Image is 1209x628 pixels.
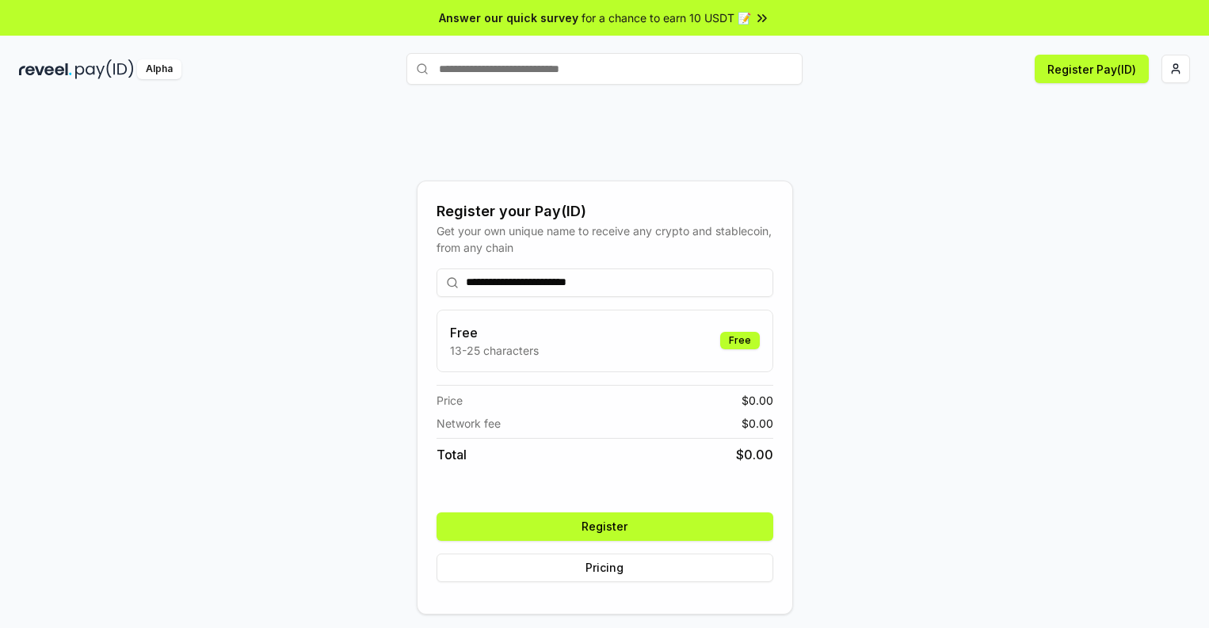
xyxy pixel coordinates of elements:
[437,554,773,582] button: Pricing
[437,200,773,223] div: Register your Pay(ID)
[437,445,467,464] span: Total
[437,512,773,541] button: Register
[75,59,134,79] img: pay_id
[437,223,773,256] div: Get your own unique name to receive any crypto and stablecoin, from any chain
[19,59,72,79] img: reveel_dark
[137,59,181,79] div: Alpha
[742,415,773,432] span: $ 0.00
[450,342,539,359] p: 13-25 characters
[1035,55,1149,83] button: Register Pay(ID)
[437,415,501,432] span: Network fee
[736,445,773,464] span: $ 0.00
[582,10,751,26] span: for a chance to earn 10 USDT 📝
[720,332,760,349] div: Free
[450,323,539,342] h3: Free
[439,10,578,26] span: Answer our quick survey
[437,392,463,409] span: Price
[742,392,773,409] span: $ 0.00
